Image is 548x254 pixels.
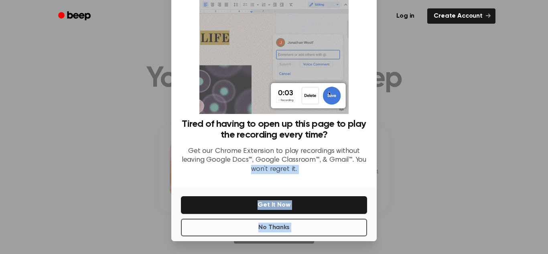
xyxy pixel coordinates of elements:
h3: Tired of having to open up this page to play the recording every time? [181,119,367,140]
a: Log in [388,7,422,25]
a: Beep [53,8,98,24]
p: Get our Chrome Extension to play recordings without leaving Google Docs™, Google Classroom™, & Gm... [181,147,367,174]
a: Create Account [427,8,495,24]
button: Get It Now [181,196,367,214]
button: No Thanks [181,219,367,236]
